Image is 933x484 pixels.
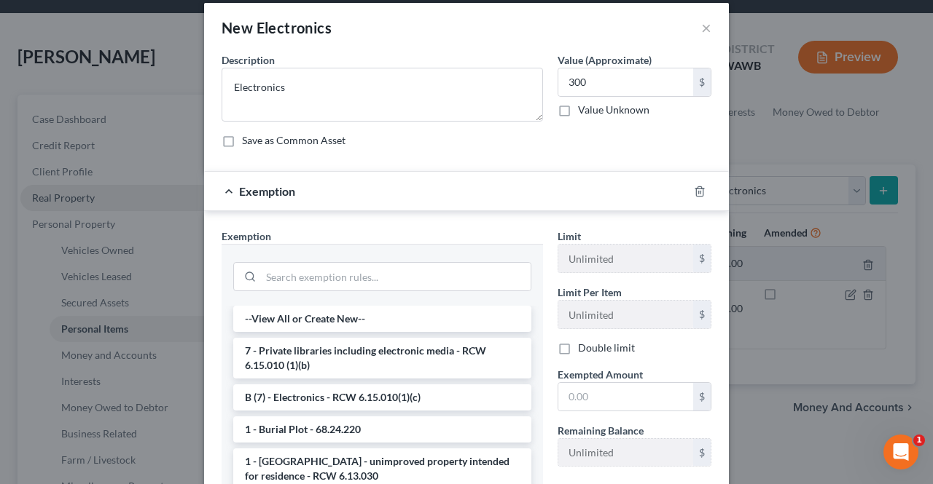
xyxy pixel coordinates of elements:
[693,301,711,328] div: $
[23,138,210,164] b: Columbus/Indigenous Peoples’ Day,
[239,184,295,198] span: Exemption
[23,373,34,384] button: Upload attachment
[913,435,925,446] span: 1
[23,123,227,237] div: In observance of the NextChapter team will be out of office on . Our team will be unavailable for...
[222,230,271,242] span: Exemption
[42,8,65,31] img: Profile image for Emma
[693,245,711,272] div: $
[558,423,644,438] label: Remaining Balance
[558,368,643,381] span: Exempted Amount
[693,439,711,467] div: $
[233,306,531,332] li: --View All or Create New--
[23,245,227,301] div: We encourage you to use the to answer any questions and we will respond to any unanswered inquiri...
[578,341,635,355] label: Double limit
[558,68,693,96] input: 0.00
[250,367,273,390] button: Send a message…
[256,6,282,32] div: Close
[12,114,280,349] div: Emma says…
[233,338,531,378] li: 7 - Private libraries including electronic media - RCW 6.15.010 (1)(b)
[9,6,37,33] button: go back
[93,373,104,384] button: Start recording
[222,17,332,38] div: New Electronics
[46,373,58,384] button: Emoji picker
[12,342,279,367] textarea: Message…
[233,384,531,410] li: B (7) - Electronics - RCW 6.15.010(1)(c)
[558,285,622,300] label: Limit Per Item
[12,114,239,317] div: In observance ofColumbus/Indigenous Peoples’ Day,the NextChapter team will be out of office on[DA...
[558,230,581,242] span: Limit
[578,103,649,117] label: Value Unknown
[80,167,119,178] b: [DATE]
[71,18,135,33] p: Active [DATE]
[71,7,165,18] h1: [PERSON_NAME]
[693,68,711,96] div: $
[693,383,711,410] div: $
[222,54,275,66] span: Description
[23,320,138,329] div: [PERSON_NAME] • 3h ago
[69,373,81,384] button: Gif picker
[558,301,693,328] input: --
[242,133,346,148] label: Save as Common Asset
[701,19,711,36] button: ×
[261,263,531,290] input: Search exemption rules...
[883,435,918,469] iframe: Intercom live chat
[558,439,693,467] input: --
[233,416,531,443] li: 1 - Burial Plot - 68.24.220
[228,6,256,33] button: Home
[558,52,652,68] label: Value (Approximate)
[23,245,197,271] a: Help Center
[36,223,74,235] b: [DATE]
[558,245,693,272] input: --
[558,383,693,410] input: 0.00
